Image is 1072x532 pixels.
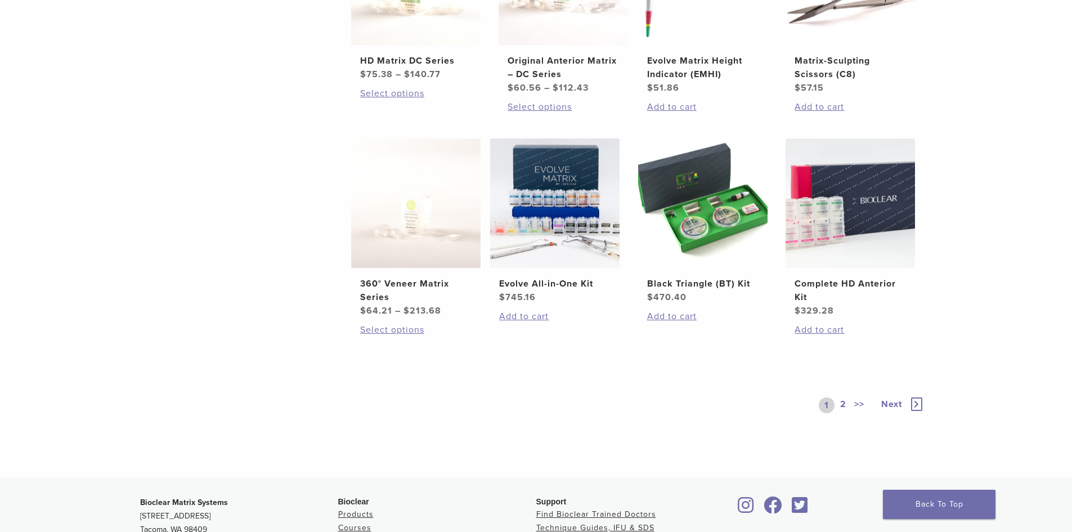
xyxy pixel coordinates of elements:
bdi: 57.15 [795,82,824,93]
span: $ [499,292,505,303]
h2: Matrix-Sculpting Scissors (C8) [795,54,906,81]
a: Evolve All-in-One KitEvolve All-in-One Kit $745.16 [490,138,621,304]
a: Products [338,509,374,519]
span: Next [881,399,902,410]
h2: 360° Veneer Matrix Series [360,277,472,304]
img: 360° Veneer Matrix Series [351,138,481,268]
span: $ [360,69,366,80]
bdi: 75.38 [360,69,393,80]
span: Support [536,497,567,506]
h2: Evolve All-in-One Kit [499,277,611,290]
a: Add to cart: “Matrix-Sculpting Scissors (C8)” [795,100,906,114]
a: Complete HD Anterior KitComplete HD Anterior Kit $329.28 [785,138,916,318]
img: Complete HD Anterior Kit [786,138,915,268]
a: Bioclear [734,503,758,515]
h2: HD Matrix DC Series [360,54,472,68]
bdi: 329.28 [795,305,834,316]
a: Add to cart: “Evolve Matrix Height Indicator (EMHI)” [647,100,759,114]
a: Back To Top [883,490,995,519]
a: 1 [819,397,835,413]
span: – [395,305,401,316]
bdi: 213.68 [403,305,441,316]
a: Select options for “360° Veneer Matrix Series” [360,323,472,337]
span: $ [795,305,801,316]
strong: Bioclear Matrix Systems [140,498,228,507]
span: $ [647,82,653,93]
bdi: 112.43 [553,82,589,93]
bdi: 64.21 [360,305,392,316]
h2: Complete HD Anterior Kit [795,277,906,304]
a: Select options for “Original Anterior Matrix - DC Series” [508,100,619,114]
span: – [396,69,401,80]
a: Find Bioclear Trained Doctors [536,509,656,519]
span: – [544,82,550,93]
span: $ [404,69,410,80]
bdi: 60.56 [508,82,541,93]
bdi: 140.77 [404,69,441,80]
a: Add to cart: “Evolve All-in-One Kit” [499,310,611,323]
a: 360° Veneer Matrix Series360° Veneer Matrix Series [351,138,482,318]
span: Bioclear [338,497,369,506]
a: Select options for “HD Matrix DC Series” [360,87,472,100]
h2: Evolve Matrix Height Indicator (EMHI) [647,54,759,81]
span: $ [795,82,801,93]
a: Bioclear [760,503,786,515]
a: Add to cart: “Black Triangle (BT) Kit” [647,310,759,323]
bdi: 470.40 [647,292,687,303]
a: >> [852,397,867,413]
span: $ [647,292,653,303]
bdi: 745.16 [499,292,536,303]
h2: Black Triangle (BT) Kit [647,277,759,290]
bdi: 51.86 [647,82,679,93]
span: $ [553,82,559,93]
img: Evolve All-in-One Kit [490,138,620,268]
h2: Original Anterior Matrix – DC Series [508,54,619,81]
a: 2 [838,397,849,413]
img: Black Triangle (BT) Kit [638,138,768,268]
span: $ [403,305,410,316]
a: Add to cart: “Complete HD Anterior Kit” [795,323,906,337]
a: Bioclear [788,503,812,515]
span: $ [508,82,514,93]
a: Black Triangle (BT) KitBlack Triangle (BT) Kit $470.40 [638,138,769,304]
span: $ [360,305,366,316]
